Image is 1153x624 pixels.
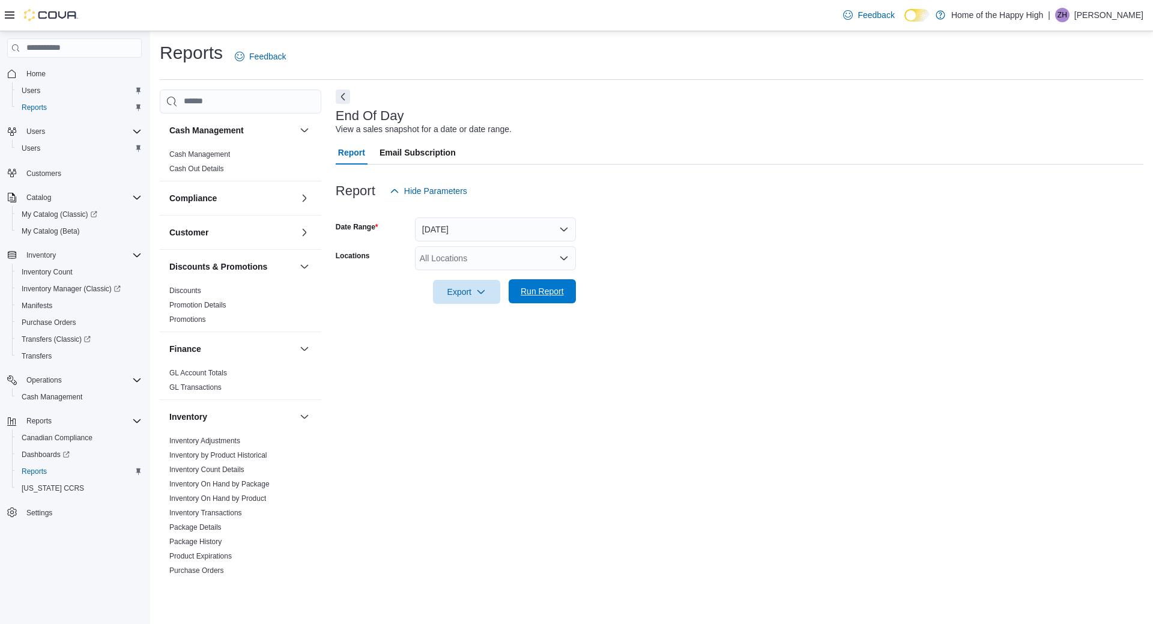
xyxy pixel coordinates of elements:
h3: Compliance [169,192,217,204]
span: Dashboards [17,447,142,462]
span: Inventory [26,250,56,260]
button: Hide Parameters [385,179,472,203]
h3: Discounts & Promotions [169,261,267,273]
span: Home [26,69,46,79]
a: Feedback [230,44,291,68]
div: View a sales snapshot for a date or date range. [336,123,512,136]
span: Inventory Count Details [169,465,244,474]
button: Next [336,89,350,104]
button: [DATE] [415,217,576,241]
span: Promotions [169,315,206,324]
a: Purchase Orders [169,566,224,575]
a: Reorder [169,581,195,589]
button: Users [12,82,147,99]
h3: Inventory [169,411,207,423]
button: Catalog [22,190,56,205]
span: Inventory Count [22,267,73,277]
a: Inventory Count Details [169,465,244,474]
span: Transfers [17,349,142,363]
button: Compliance [297,191,312,205]
span: Inventory Manager (Classic) [17,282,142,296]
span: Package History [169,537,222,547]
a: Purchase Orders [17,315,81,330]
span: My Catalog (Classic) [17,207,142,222]
span: Home [22,66,142,81]
button: Compliance [169,192,295,204]
h3: Finance [169,343,201,355]
a: Package History [169,538,222,546]
button: Cash Management [297,123,312,138]
a: Cash Out Details [169,165,224,173]
span: Cash Management [22,392,82,402]
span: Users [17,141,142,156]
a: My Catalog (Beta) [17,224,85,238]
span: Users [17,83,142,98]
button: Home [2,65,147,82]
a: Inventory Transactions [169,509,242,517]
span: Canadian Compliance [17,431,142,445]
h3: Cash Management [169,124,244,136]
div: Inventory [160,434,321,611]
span: ZH [1058,8,1067,22]
button: Inventory [169,411,295,423]
nav: Complex example [7,60,142,553]
button: Reports [2,413,147,429]
span: Inventory Count [17,265,142,279]
button: [US_STATE] CCRS [12,480,147,497]
a: Inventory Manager (Classic) [17,282,126,296]
span: Purchase Orders [22,318,76,327]
button: Customer [297,225,312,240]
span: Reports [26,416,52,426]
h3: Customer [169,226,208,238]
a: Inventory Adjustments [169,437,240,445]
span: Inventory On Hand by Package [169,479,270,489]
span: My Catalog (Beta) [17,224,142,238]
div: Discounts & Promotions [160,283,321,332]
span: Reports [17,100,142,115]
span: Users [22,86,40,95]
a: My Catalog (Classic) [17,207,102,222]
span: Settings [22,505,142,520]
span: Operations [22,373,142,387]
input: Dark Mode [904,9,930,22]
span: GL Account Totals [169,368,227,378]
span: Report [338,141,365,165]
span: Transfers (Classic) [17,332,142,347]
button: Open list of options [559,253,569,263]
a: Inventory Manager (Classic) [12,280,147,297]
button: Operations [22,373,67,387]
span: Run Report [521,285,564,297]
span: Email Subscription [380,141,456,165]
a: [US_STATE] CCRS [17,481,89,495]
p: Home of the Happy High [951,8,1043,22]
a: Users [17,83,45,98]
button: Finance [169,343,295,355]
span: Users [26,127,45,136]
span: Inventory Manager (Classic) [22,284,121,294]
span: Catalog [26,193,51,202]
span: Feedback [249,50,286,62]
span: Inventory Transactions [169,508,242,518]
span: Inventory by Product Historical [169,450,267,460]
button: Cash Management [169,124,295,136]
button: Manifests [12,297,147,314]
span: Inventory Adjustments [169,436,240,446]
span: Catalog [22,190,142,205]
span: Users [22,124,142,139]
h3: End Of Day [336,109,404,123]
button: Reports [22,414,56,428]
span: Cash Management [17,390,142,404]
a: Customers [22,166,66,181]
span: Customers [26,169,61,178]
a: Promotion Details [169,301,226,309]
span: Export [440,280,493,304]
a: Cash Management [169,150,230,159]
span: Dashboards [22,450,70,459]
a: Inventory On Hand by Package [169,480,270,488]
button: Users [12,140,147,157]
div: Finance [160,366,321,399]
span: GL Transactions [169,383,222,392]
a: Cash Management [17,390,87,404]
span: Cash Out Details [169,164,224,174]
